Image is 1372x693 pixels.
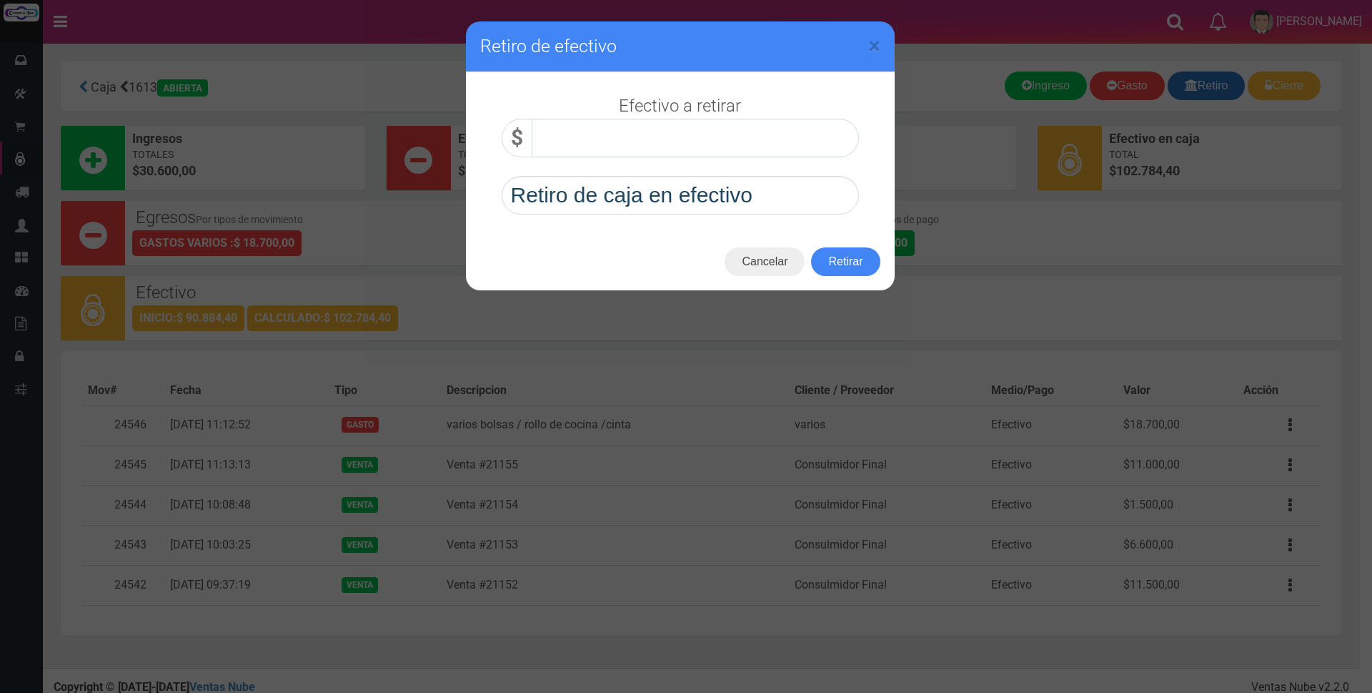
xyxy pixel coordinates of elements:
button: Retirar [811,247,880,276]
button: Close [868,34,880,57]
strong: $ [511,125,523,150]
h3: Retiro de efectivo [480,36,880,57]
h3: Efectivo a retirar [619,97,741,115]
button: Cancelar [725,247,805,276]
span: × [868,32,880,59]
